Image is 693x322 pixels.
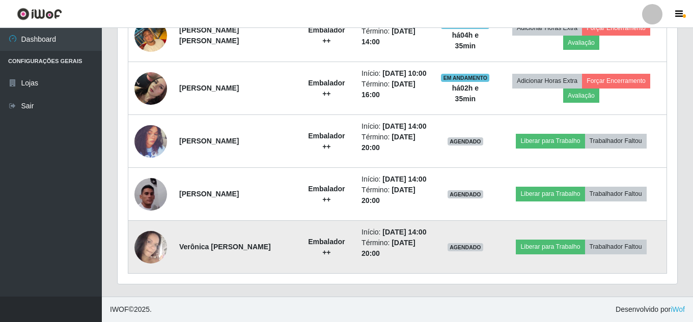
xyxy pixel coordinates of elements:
time: [DATE] 14:00 [382,175,426,183]
time: [DATE] 14:00 [382,122,426,130]
span: AGENDADO [448,243,483,251]
img: 1758571981557.jpeg [134,14,167,57]
span: Desenvolvido por [616,304,685,315]
img: 1758548786083.jpeg [134,218,167,276]
strong: há 04 h e 35 min [452,31,479,50]
strong: [PERSON_NAME] [179,84,239,92]
li: Início: [362,174,429,185]
strong: Embalador ++ [308,238,345,256]
li: Término: [362,238,429,259]
li: Término: [362,26,429,47]
button: Forçar Encerramento [582,21,650,35]
strong: Embalador ++ [308,132,345,151]
button: Avaliação [563,36,599,50]
span: AGENDADO [448,137,483,145]
button: Trabalhador Faltou [585,134,647,148]
li: Término: [362,185,429,206]
button: Adicionar Horas Extra [512,74,582,88]
strong: há 02 h e 35 min [452,84,479,103]
span: EM ANDAMENTO [441,74,489,82]
img: CoreUI Logo [17,8,62,20]
span: AGENDADO [448,190,483,198]
li: Término: [362,79,429,100]
li: Início: [362,68,429,79]
strong: [PERSON_NAME] [179,190,239,198]
strong: Verônica [PERSON_NAME] [179,243,271,251]
span: IWOF [110,305,129,313]
strong: Embalador ++ [308,79,345,98]
button: Adicionar Horas Extra [512,21,582,35]
li: Término: [362,132,429,153]
button: Forçar Encerramento [582,74,650,88]
time: [DATE] 10:00 [382,69,426,77]
button: Liberar para Trabalho [516,240,585,254]
a: iWof [671,305,685,313]
img: 1758764478383.jpeg [134,72,167,105]
span: © 2025 . [110,304,152,315]
button: Trabalhador Faltou [585,240,647,254]
button: Liberar para Trabalho [516,187,585,201]
img: 1756411135914.jpeg [134,120,167,163]
strong: [PERSON_NAME] [PERSON_NAME] [179,26,239,45]
strong: Embalador ++ [308,185,345,203]
time: [DATE] 14:00 [382,228,426,236]
li: Início: [362,227,429,238]
img: 1758215816971.jpeg [134,178,167,211]
strong: [PERSON_NAME] [179,137,239,145]
li: Início: [362,121,429,132]
button: Liberar para Trabalho [516,134,585,148]
button: Trabalhador Faltou [585,187,647,201]
strong: Embalador ++ [308,26,345,45]
button: Avaliação [563,89,599,103]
